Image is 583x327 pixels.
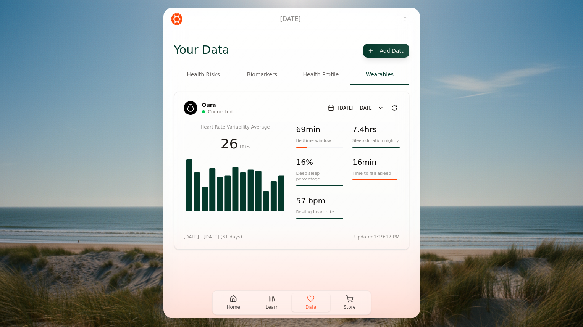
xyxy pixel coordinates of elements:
[296,157,313,168] div: 16%
[266,304,279,310] span: Learn
[296,138,344,144] div: Bedtime window
[354,234,400,240] span: Updated 1:19:17 PM
[184,234,242,240] span: [DATE] - [DATE] (31 days)
[171,13,182,24] img: Everlast Logo
[184,124,287,130] p: Heart Rate Variability Average
[350,64,409,85] button: Wearables
[344,304,356,310] span: Store
[202,101,320,109] div: Oura
[296,124,320,135] div: 69min
[296,171,344,182] div: Deep sleep percentage
[174,64,233,85] button: Health Risks
[352,157,376,168] div: 16min
[184,136,287,151] div: 26
[292,64,350,85] button: Health Profile
[352,171,400,177] div: Time to fall asleep
[363,44,409,58] button: Add Data
[239,142,250,150] span: ms
[305,304,317,310] span: Data
[233,64,292,85] button: Biomarkers
[174,43,229,57] h1: Your Data
[352,124,376,135] div: 7.4hrs
[208,109,233,115] span: connected
[324,103,387,113] button: [DATE] - [DATE]
[296,209,344,215] div: Resting heart rate
[227,304,240,310] span: Home
[280,14,300,24] h1: [DATE]
[296,195,326,206] div: 57 bpm
[184,101,197,115] img: oura.png
[352,138,400,144] div: Sleep duration nightly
